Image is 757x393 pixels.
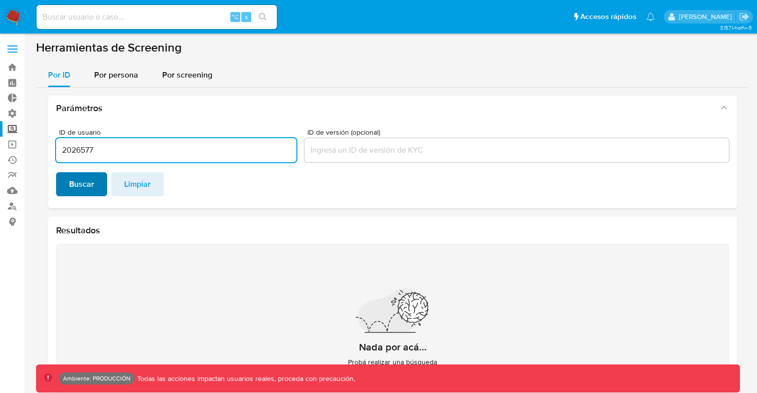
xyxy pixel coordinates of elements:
[63,376,131,380] p: Ambiente: PRODUCCIÓN
[245,12,248,22] span: s
[37,11,277,24] input: Buscar usuario o caso...
[739,12,749,22] a: Salir
[252,10,273,24] button: search-icon
[580,12,636,22] span: Accesos rápidos
[135,374,355,383] p: Todas las acciones impactan usuarios reales, proceda con precaución.
[679,12,735,22] p: lucio.romano@mercadolibre.com
[646,13,655,21] a: Notificaciones
[231,12,239,22] span: ⌥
